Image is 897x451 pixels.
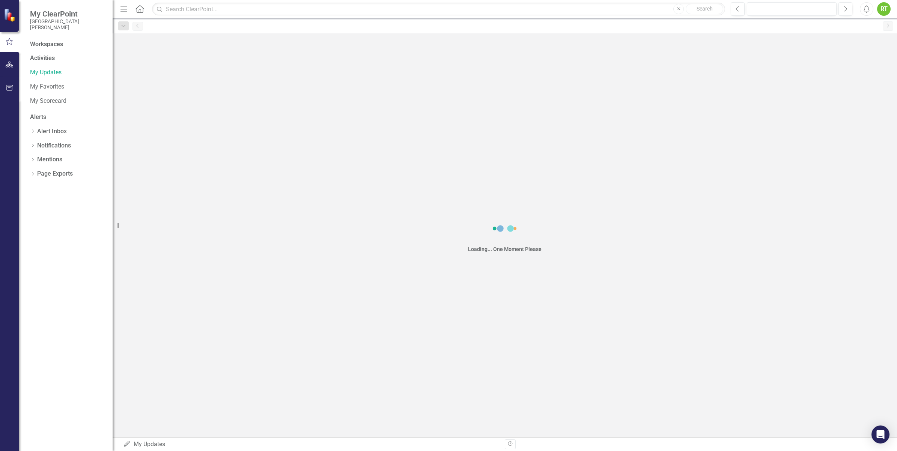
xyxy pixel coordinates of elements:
[697,6,713,12] span: Search
[30,97,105,105] a: My Scorecard
[4,9,17,22] img: ClearPoint Strategy
[37,141,71,150] a: Notifications
[30,40,63,49] div: Workspaces
[37,127,67,136] a: Alert Inbox
[123,440,499,449] div: My Updates
[30,54,105,63] div: Activities
[871,425,889,443] div: Open Intercom Messenger
[30,68,105,77] a: My Updates
[152,3,725,16] input: Search ClearPoint...
[686,4,723,14] button: Search
[468,245,542,253] div: Loading... One Moment Please
[30,18,105,31] small: [GEOGRAPHIC_DATA][PERSON_NAME]
[30,83,105,91] a: My Favorites
[877,2,891,16] button: RT
[30,9,105,18] span: My ClearPoint
[37,155,62,164] a: Mentions
[30,113,105,122] div: Alerts
[37,170,73,178] a: Page Exports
